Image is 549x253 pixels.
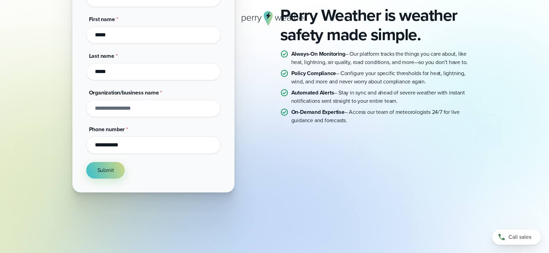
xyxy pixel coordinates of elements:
[291,69,336,77] strong: Policy Compliance
[89,52,114,60] span: Last name
[291,89,477,105] p: – Stay in sync and ahead of severe weather with instant notifications sent straight to your entir...
[280,6,477,44] h2: Perry Weather is weather safety made simple.
[291,69,477,86] p: – Configure your specific thresholds for heat, lightning, wind, and more and never worry about co...
[97,166,114,174] span: Submit
[492,229,541,245] a: Call sales
[86,162,125,179] button: Submit
[291,50,345,58] strong: Always-On Monitoring
[291,50,477,66] p: – Our platform tracks the things you care about, like heat, lightning, air quality, road conditio...
[89,89,159,97] span: Organization/business name
[291,108,477,125] p: – Access our team of meteorologists 24/7 for live guidance and forecasts.
[291,108,345,116] strong: On-Demand Expertise
[291,89,334,97] strong: Automated Alerts
[508,233,531,241] span: Call sales
[89,125,125,133] span: Phone number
